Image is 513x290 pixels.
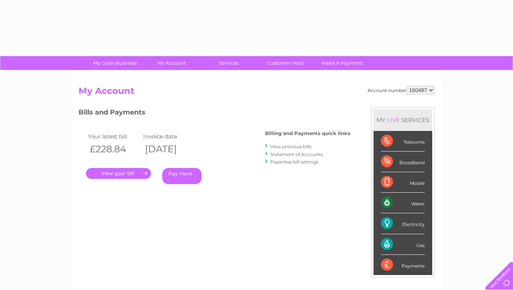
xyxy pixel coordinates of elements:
[84,56,146,70] a: My Clear Business
[79,86,434,100] h2: My Account
[86,168,151,179] a: .
[381,152,425,172] div: Broadband
[381,193,425,213] div: Water
[381,234,425,255] div: Gas
[141,56,203,70] a: My Account
[381,255,425,275] div: Payments
[255,56,316,70] a: Customer Help
[381,131,425,152] div: Telecoms
[79,107,350,120] h3: Bills and Payments
[141,141,197,157] th: [DATE]
[162,168,202,184] a: Pay Here
[311,56,373,70] a: Make A Payment
[270,144,311,149] a: View previous bills
[374,109,432,131] div: MY SERVICES
[270,159,319,165] a: Paperless bill settings
[385,116,401,123] div: LIVE
[86,141,141,157] th: £228.84
[381,213,425,234] div: Electricity
[381,172,425,193] div: Mobile
[141,131,197,141] td: Invoice date
[86,131,141,141] td: Your latest bill
[270,152,323,157] a: Statement of Accounts
[265,131,350,136] h4: Billing and Payments quick links
[368,86,434,95] div: Account number
[198,56,259,70] a: Services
